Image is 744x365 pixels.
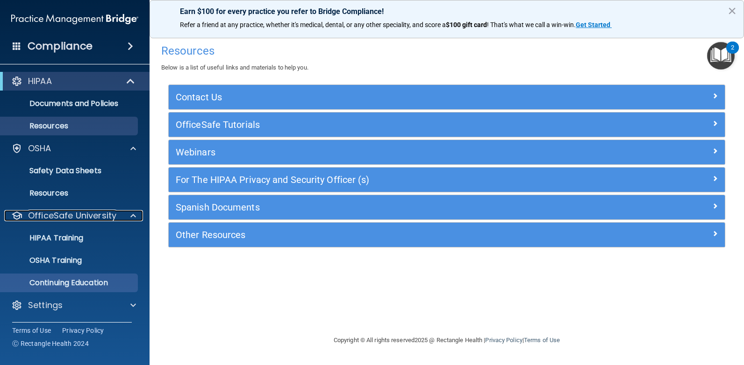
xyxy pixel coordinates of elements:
[176,202,579,212] h5: Spanish Documents
[576,21,610,28] strong: Get Started
[176,227,718,242] a: Other Resources
[12,339,89,348] span: Ⓒ Rectangle Health 2024
[11,143,136,154] a: OSHA
[11,300,136,311] a: Settings
[6,99,134,108] p: Documents and Policies
[6,256,82,265] p: OSHA Training
[28,40,93,53] h4: Compliance
[28,143,51,154] p: OSHA
[62,326,104,335] a: Privacy Policy
[161,45,732,57] h4: Resources
[6,121,134,131] p: Resources
[28,210,116,221] p: OfficeSafe University
[524,337,560,344] a: Terms of Use
[176,117,718,132] a: OfficeSafe Tutorials
[576,21,612,28] a: Get Started
[12,326,51,335] a: Terms of Use
[176,175,579,185] h5: For The HIPAA Privacy and Security Officer (s)
[728,3,737,18] button: Close
[11,10,138,28] img: PMB logo
[176,200,718,215] a: Spanish Documents
[707,42,735,70] button: Open Resource Center, 2 new notifications
[176,172,718,187] a: For The HIPAA Privacy and Security Officer (s)
[6,278,134,288] p: Continuing Education
[176,90,718,105] a: Contact Us
[180,21,446,28] span: Refer a friend at any practice, whether it's medical, dental, or any other speciality, and score a
[176,147,579,157] h5: Webinars
[487,21,576,28] span: ! That's what we call a win-win.
[161,64,308,71] span: Below is a list of useful links and materials to help you.
[6,233,83,243] p: HIPAA Training
[485,337,522,344] a: Privacy Policy
[276,325,617,355] div: Copyright © All rights reserved 2025 @ Rectangle Health | |
[180,7,714,16] p: Earn $100 for every practice you refer to Bridge Compliance!
[176,119,579,130] h5: OfficeSafe Tutorials
[446,21,487,28] strong: $100 gift card
[11,76,136,87] a: HIPAA
[582,299,733,336] iframe: Drift Widget Chat Controller
[176,92,579,102] h5: Contact Us
[731,48,734,60] div: 2
[28,76,52,87] p: HIPAA
[6,189,134,198] p: Resources
[28,300,63,311] p: Settings
[11,210,136,221] a: OfficeSafe University
[176,145,718,160] a: Webinars
[176,230,579,240] h5: Other Resources
[6,166,134,175] p: Safety Data Sheets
